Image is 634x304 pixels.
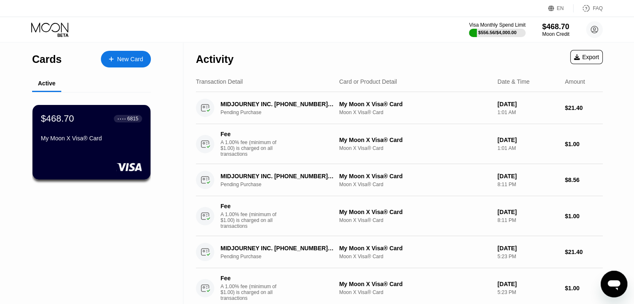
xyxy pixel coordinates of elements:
div: Card or Product Detail [339,78,397,85]
div: FAQ [574,4,603,12]
div: Active [38,80,55,87]
div: My Moon X Visa® Card [339,281,491,287]
div: MIDJOURNEY INC. [PHONE_NUMBER] USPending PurchaseMy Moon X Visa® CardMoon X Visa® Card[DATE]8:11 ... [196,164,603,196]
div: [DATE] [497,101,558,107]
div: My Moon X Visa® Card [339,101,491,107]
div: Fee [221,131,279,137]
div: $468.70 [542,22,569,31]
div: Pending Purchase [221,254,343,259]
div: Fee [221,275,279,282]
div: Moon X Visa® Card [339,254,491,259]
div: Transaction Detail [196,78,243,85]
div: 8:11 PM [497,217,558,223]
div: Moon Credit [542,31,569,37]
div: $468.70Moon Credit [542,22,569,37]
div: [DATE] [497,281,558,287]
div: $8.56 [565,177,603,183]
div: Export [574,54,599,60]
div: My Moon X Visa® Card [41,135,142,142]
div: MIDJOURNEY INC. [PHONE_NUMBER] US [221,245,335,252]
div: EN [557,5,564,11]
div: [DATE] [497,137,558,143]
div: Visa Monthly Spend Limit [469,22,525,28]
div: My Moon X Visa® Card [339,137,491,143]
div: MIDJOURNEY INC. [PHONE_NUMBER] US [221,173,335,179]
div: My Moon X Visa® Card [339,173,491,179]
div: Amount [565,78,585,85]
div: A 1.00% fee (minimum of $1.00) is charged on all transactions [221,284,283,301]
div: A 1.00% fee (minimum of $1.00) is charged on all transactions [221,140,283,157]
div: Moon X Visa® Card [339,145,491,151]
div: Activity [196,53,233,65]
div: [DATE] [497,173,558,179]
div: ● ● ● ● [118,117,126,120]
div: 1:01 AM [497,145,558,151]
div: $468.70 [41,113,74,124]
div: 6815 [127,116,138,122]
div: Moon X Visa® Card [339,182,491,187]
div: FAQ [593,5,603,11]
div: [DATE] [497,209,558,215]
div: $1.00 [565,141,603,147]
div: Export [570,50,603,64]
div: $468.70● ● ● ●6815My Moon X Visa® Card [33,105,150,179]
div: Date & Time [497,78,529,85]
div: 5:23 PM [497,289,558,295]
div: My Moon X Visa® Card [339,209,491,215]
div: MIDJOURNEY INC. [PHONE_NUMBER] USPending PurchaseMy Moon X Visa® CardMoon X Visa® Card[DATE]5:23 ... [196,236,603,268]
div: 5:23 PM [497,254,558,259]
div: A 1.00% fee (minimum of $1.00) is charged on all transactions [221,212,283,229]
div: Moon X Visa® Card [339,110,491,115]
div: Visa Monthly Spend Limit$556.56/$4,000.00 [469,22,525,37]
div: My Moon X Visa® Card [339,245,491,252]
div: [DATE] [497,245,558,252]
div: EN [548,4,574,12]
div: $1.00 [565,285,603,292]
div: Moon X Visa® Card [339,217,491,223]
div: FeeA 1.00% fee (minimum of $1.00) is charged on all transactionsMy Moon X Visa® CardMoon X Visa® ... [196,124,603,164]
div: $21.40 [565,249,603,255]
div: 8:11 PM [497,182,558,187]
div: Pending Purchase [221,182,343,187]
div: 1:01 AM [497,110,558,115]
div: Moon X Visa® Card [339,289,491,295]
div: FeeA 1.00% fee (minimum of $1.00) is charged on all transactionsMy Moon X Visa® CardMoon X Visa® ... [196,196,603,236]
div: Cards [32,53,62,65]
div: Pending Purchase [221,110,343,115]
div: New Card [117,56,143,63]
div: Fee [221,203,279,209]
div: MIDJOURNEY INC. [PHONE_NUMBER] US [221,101,335,107]
div: $1.00 [565,213,603,219]
div: $556.56 / $4,000.00 [478,30,516,35]
div: $21.40 [565,105,603,111]
div: MIDJOURNEY INC. [PHONE_NUMBER] USPending PurchaseMy Moon X Visa® CardMoon X Visa® Card[DATE]1:01 ... [196,92,603,124]
div: New Card [101,51,151,67]
iframe: Кнопка запуска окна обмена сообщениями [601,271,627,297]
